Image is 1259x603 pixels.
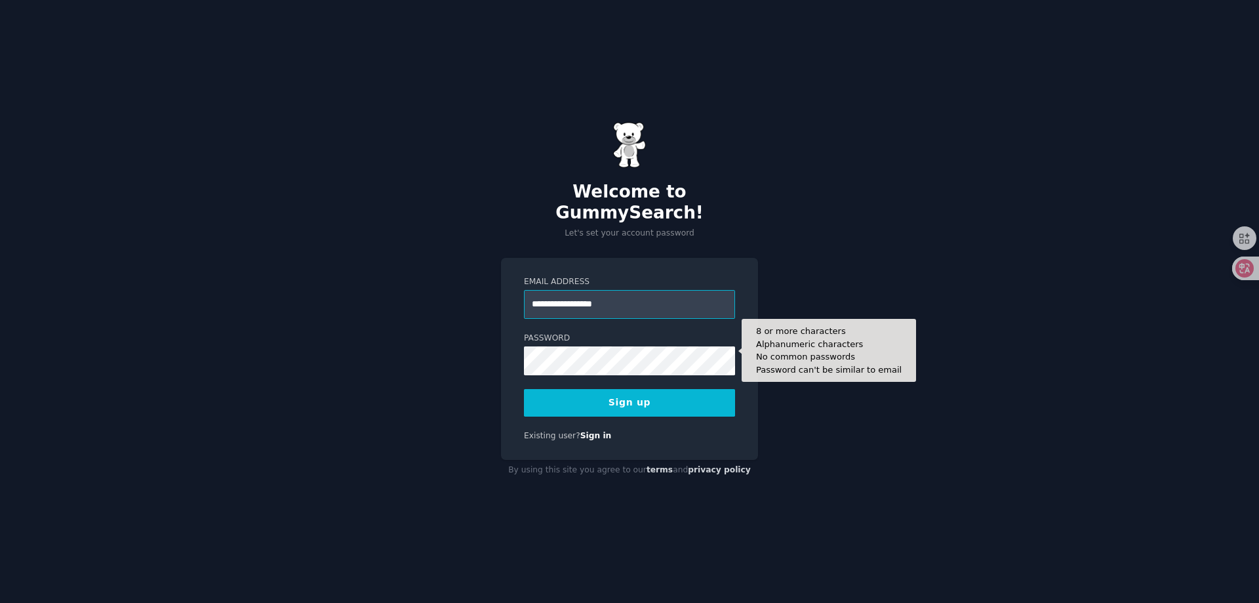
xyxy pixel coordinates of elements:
[501,228,758,239] p: Let's set your account password
[524,276,735,288] label: Email Address
[647,465,673,474] a: terms
[580,431,612,440] a: Sign in
[688,465,751,474] a: privacy policy
[524,333,735,344] label: Password
[501,182,758,223] h2: Welcome to GummySearch!
[501,460,758,481] div: By using this site you agree to our and
[613,122,646,168] img: Gummy Bear
[524,389,735,417] button: Sign up
[524,431,580,440] span: Existing user?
